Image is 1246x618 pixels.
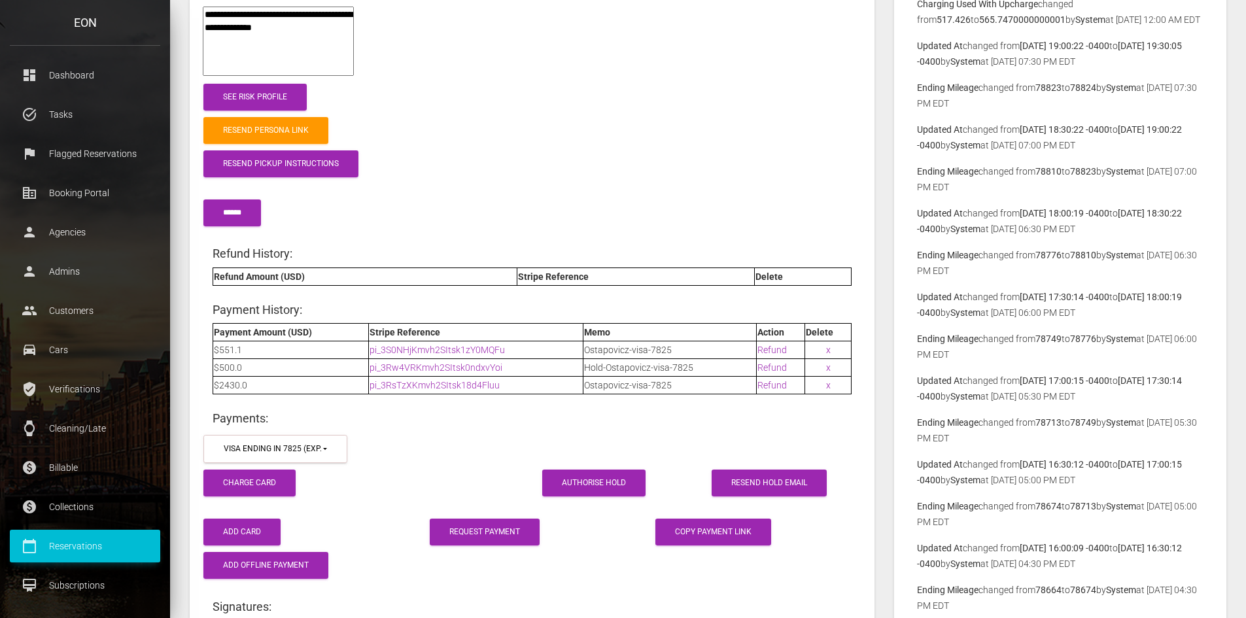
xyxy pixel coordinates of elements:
th: Payment Amount (USD) [213,323,369,341]
td: Ostapovicz-visa-7825 [583,341,756,358]
b: System [1106,250,1136,260]
th: Delete [805,323,851,341]
b: 78713 [1035,417,1062,428]
b: Updated At [917,124,963,135]
td: $551.1 [213,341,369,358]
b: Updated At [917,292,963,302]
p: changed from to by at [DATE] 04:30 PM EDT [917,582,1203,613]
a: people Customers [10,294,160,327]
a: flag Flagged Reservations [10,137,160,170]
a: task_alt Tasks [10,98,160,131]
p: Dashboard [20,65,150,85]
b: Updated At [917,41,963,51]
b: Ending Mileage [917,417,978,428]
b: System [950,140,980,150]
p: changed from to by at [DATE] 05:30 PM EDT [917,415,1203,446]
td: $2430.0 [213,376,369,394]
a: calendar_today Reservations [10,530,160,562]
p: Agencies [20,222,150,242]
p: Admins [20,262,150,281]
a: Refund [757,345,787,355]
b: [DATE] 17:30:14 -0400 [1020,292,1109,302]
a: person Agencies [10,216,160,249]
td: $500.0 [213,358,369,376]
h4: Signatures: [213,598,852,615]
a: See Risk Profile [203,84,307,111]
div: visa ending in 7825 (exp. 6/2027) [224,443,321,455]
p: Cars [20,340,150,360]
b: 78776 [1070,334,1096,344]
p: changed from to by at [DATE] 06:30 PM EDT [917,205,1203,237]
p: Subscriptions [20,575,150,595]
b: 78823 [1070,166,1096,177]
b: Updated At [917,208,963,218]
p: changed from to by at [DATE] 06:30 PM EDT [917,247,1203,279]
b: System [950,307,980,318]
b: 78823 [1035,82,1062,93]
b: 78810 [1035,166,1062,177]
a: Refund [757,380,787,390]
th: Delete [755,267,851,285]
p: Collections [20,497,150,517]
a: Resend Pickup Instructions [203,150,358,177]
b: Ending Mileage [917,166,978,177]
a: x [826,345,831,355]
b: System [1106,585,1136,595]
a: verified_user Verifications [10,373,160,405]
a: x [826,380,831,390]
b: 78664 [1035,585,1062,595]
a: Refund [757,362,787,373]
p: Reservations [20,536,150,556]
p: changed from to by at [DATE] 07:30 PM EDT [917,38,1203,69]
th: Stripe Reference [369,323,583,341]
button: Add Offline Payment [203,552,328,579]
a: x [826,362,831,373]
p: changed from to by at [DATE] 04:30 PM EDT [917,540,1203,572]
h4: Payments: [213,410,852,426]
b: Ending Mileage [917,585,978,595]
b: 78749 [1070,417,1096,428]
p: changed from to by at [DATE] 05:00 PM EDT [917,456,1203,488]
b: [DATE] 18:30:22 -0400 [1020,124,1109,135]
th: Stripe Reference [517,267,754,285]
a: paid Billable [10,451,160,484]
b: 565.7470000000001 [979,14,1065,25]
button: Charge Card [203,470,296,496]
b: Updated At [917,459,963,470]
b: 78749 [1035,334,1062,344]
b: System [1106,334,1136,344]
b: System [950,56,980,67]
b: System [1106,417,1136,428]
b: 78824 [1070,82,1096,93]
b: 78776 [1035,250,1062,260]
b: Updated At [917,375,963,386]
a: Resend Persona Link [203,117,328,144]
a: person Admins [10,255,160,288]
th: Refund Amount (USD) [213,267,517,285]
b: [DATE] 18:00:19 -0400 [1020,208,1109,218]
b: Ending Mileage [917,250,978,260]
a: drive_eta Cars [10,334,160,366]
b: System [950,558,980,569]
p: Verifications [20,379,150,399]
p: changed from to by at [DATE] 07:30 PM EDT [917,80,1203,111]
button: Authorise Hold [542,470,646,496]
b: System [950,224,980,234]
b: 78713 [1070,501,1096,511]
p: changed from to by at [DATE] 07:00 PM EDT [917,163,1203,195]
b: System [950,391,980,402]
b: 517.426 [937,14,971,25]
th: Memo [583,323,756,341]
a: pi_3S0NHjKmvh2SItsk1zY0MQFu [370,345,505,355]
th: Action [756,323,805,341]
p: Tasks [20,105,150,124]
b: Ending Mileage [917,82,978,93]
p: Customers [20,301,150,320]
a: card_membership Subscriptions [10,569,160,602]
b: System [950,475,980,485]
b: 78810 [1070,250,1096,260]
b: Updated At [917,543,963,553]
h4: Payment History: [213,301,852,318]
button: Add Card [203,519,281,545]
a: pi_3Rw4VRKmvh2SItsk0ndxvYoi [370,362,502,373]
